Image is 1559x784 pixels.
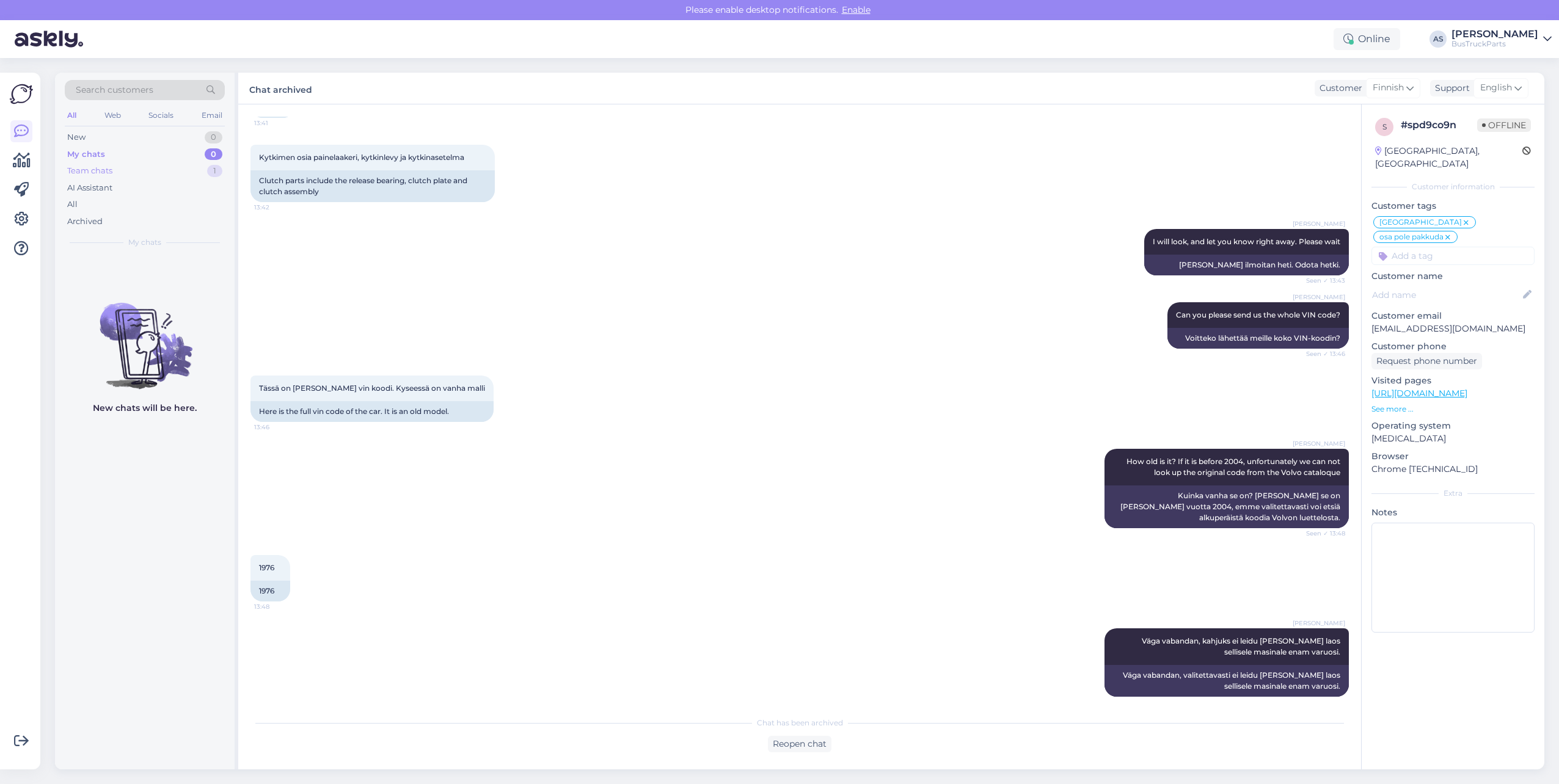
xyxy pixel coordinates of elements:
span: 13:42 [254,203,300,212]
p: Visited pages [1371,374,1535,387]
div: # spd9co9n [1401,118,1477,132]
span: osa pole pakkuda [1379,233,1444,241]
div: Archived [67,216,103,228]
a: [PERSON_NAME]BusTruckParts [1451,29,1552,49]
div: Request phone number [1371,353,1482,369]
span: My chats [128,237,161,248]
div: Support [1430,82,1470,95]
input: Add a tag [1371,247,1535,265]
p: Customer name [1371,270,1535,283]
div: Web [102,107,123,123]
span: Offline [1477,118,1531,132]
div: Voitteko lähettää meille koko VIN-koodin? [1167,328,1349,349]
p: Customer tags [1371,200,1535,212]
span: Enable [838,4,874,15]
div: Clutch parts include the release bearing, clutch plate and clutch assembly [250,170,495,202]
span: Kytkimen osia painelaakeri, kytkinlevy ja kytkinasetelma [259,153,464,162]
div: Väga vabandan, valitettavasti ei leidu [PERSON_NAME] laos sellisele masinale enam varuosi. [1104,665,1349,697]
p: See more ... [1371,404,1535,415]
span: I will look, and let you know right away. Please wait [1153,237,1340,246]
div: Customer information [1371,181,1535,192]
span: Seen ✓ 13:46 [1299,349,1345,358]
span: Seen ✓ 13:48 [1299,529,1345,538]
div: AI Assistant [67,182,112,194]
div: All [65,107,79,123]
span: [PERSON_NAME] [1293,439,1345,448]
div: 1976 [250,581,290,601]
p: [MEDICAL_DATA] [1371,432,1535,445]
span: Finnish [1373,81,1404,95]
div: BusTruckParts [1451,39,1538,49]
p: Customer email [1371,310,1535,322]
div: Team chats [67,165,112,177]
span: Chat has been archived [757,717,843,728]
span: 1976 [259,563,274,572]
div: Customer [1315,82,1362,95]
input: Add name [1372,288,1521,302]
div: All [67,198,78,211]
div: 1 [207,165,222,177]
p: [EMAIL_ADDRESS][DOMAIN_NAME] [1371,322,1535,335]
span: How old is it? If it is before 2004, unfortunately we can not look up the original code from the ... [1126,457,1342,477]
p: New chats will be here. [93,402,197,415]
div: 0 [205,131,222,143]
p: Notes [1371,506,1535,519]
div: My chats [67,148,105,161]
div: AS [1429,31,1447,48]
img: Askly Logo [10,82,33,106]
div: New [67,131,86,143]
div: [PERSON_NAME] ilmoitan heti. Odota hetki. [1144,255,1349,275]
p: Browser [1371,450,1535,463]
a: [URL][DOMAIN_NAME] [1371,388,1467,399]
div: Reopen chat [768,736,831,752]
div: Socials [146,107,176,123]
div: Online [1334,28,1400,50]
div: Kuinka vanha se on? [PERSON_NAME] se on [PERSON_NAME] vuotta 2004, emme valitettavasti voi etsiä ... [1104,485,1349,528]
div: Email [199,107,225,123]
img: No chats [55,281,235,391]
span: Tässä on [PERSON_NAME] vin koodi. Kyseessä on vanha malli [259,383,485,393]
span: 13:46 [254,423,300,432]
div: Here is the full vin code of the car. It is an old model. [250,401,494,422]
span: Väga vabandan, kahjuks ei leidu [PERSON_NAME] laos sellisele masinale enam varuosi. [1142,636,1342,656]
span: Can you please send us the whole VIN code? [1176,310,1340,319]
p: Operating system [1371,419,1535,432]
div: 0 [205,148,222,161]
div: [GEOGRAPHIC_DATA], [GEOGRAPHIC_DATA] [1375,145,1522,170]
span: Seen ✓ 13:43 [1299,276,1345,285]
p: Chrome [TECHNICAL_ID] [1371,463,1535,476]
span: [PERSON_NAME] [1293,292,1345,302]
label: Chat archived [249,80,312,96]
span: English [1480,81,1512,95]
span: [PERSON_NAME] [1293,219,1345,228]
span: 13:49 [1299,697,1345,706]
span: [GEOGRAPHIC_DATA] [1379,219,1462,226]
div: Extra [1371,488,1535,499]
span: Search customers [76,84,153,96]
span: 13:48 [254,602,300,611]
p: Customer phone [1371,340,1535,353]
span: [PERSON_NAME] [1293,619,1345,628]
div: [PERSON_NAME] [1451,29,1538,39]
span: s [1382,122,1387,131]
span: 13:41 [254,118,300,128]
